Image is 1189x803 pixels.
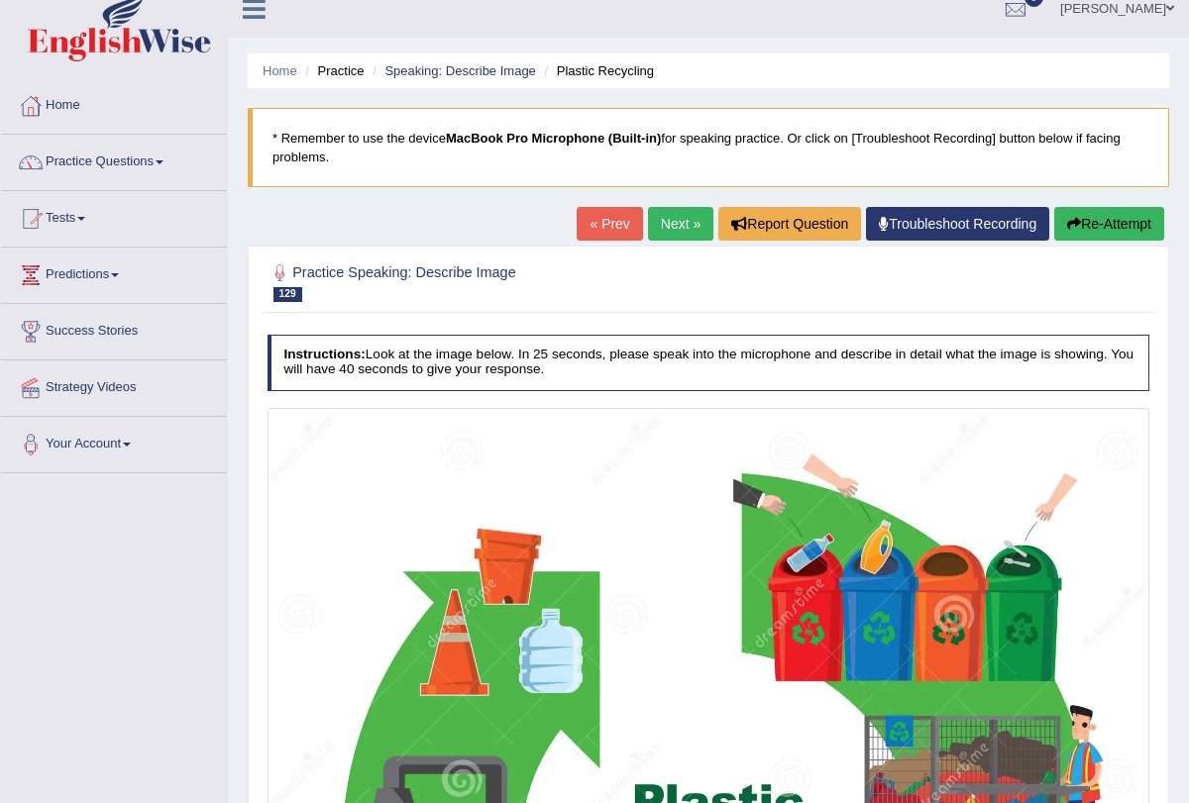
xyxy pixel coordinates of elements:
blockquote: * Remember to use the device for speaking practice. Or click on [Troubleshoot Recording] button b... [248,108,1169,187]
b: Instructions: [283,347,365,361]
a: Your Account [1,417,227,466]
a: Predictions [1,248,227,297]
h4: Look at the image below. In 25 seconds, please speak into the microphone and describe in detail w... [268,335,1150,391]
span: 129 [273,287,302,302]
h2: Practice Speaking: Describe Image [268,260,814,302]
a: « Prev [577,207,642,241]
li: Plastic Recycling [539,61,654,80]
li: Practice [300,61,364,80]
a: Strategy Videos [1,360,227,410]
a: Success Stories [1,304,227,353]
button: Report Question [718,207,861,241]
a: Home [263,63,297,78]
a: Speaking: Describe Image [384,63,535,78]
a: Home [1,78,227,128]
b: MacBook Pro Microphone (Built-in) [446,131,661,146]
a: Next » [648,207,713,241]
button: Re-Attempt [1054,207,1164,241]
a: Practice Questions [1,135,227,184]
a: Tests [1,191,227,241]
a: Troubleshoot Recording [866,207,1049,241]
